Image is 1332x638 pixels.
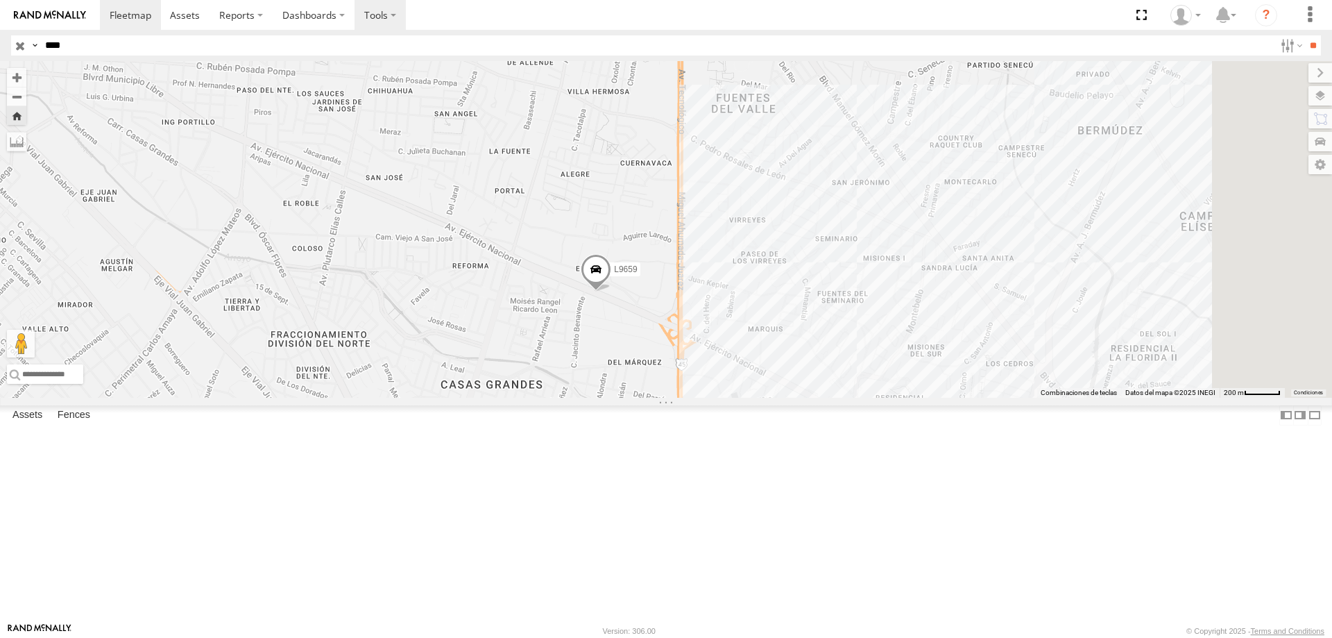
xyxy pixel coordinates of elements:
img: rand-logo.svg [14,10,86,20]
label: Assets [6,405,49,425]
span: 200 m [1224,389,1244,396]
button: Arrastra el hombrecito naranja al mapa para abrir Street View [7,330,35,358]
i: ? [1255,4,1277,26]
span: L9659 [614,264,637,274]
button: Zoom out [7,87,26,106]
label: Fences [51,405,97,425]
div: © Copyright 2025 - [1186,627,1324,635]
button: Combinaciones de teclas [1041,388,1117,398]
button: Escala del mapa: 200 m por 49 píxeles [1220,388,1285,398]
div: Version: 306.00 [603,627,656,635]
button: Zoom Home [7,106,26,125]
label: Dock Summary Table to the Left [1279,405,1293,426]
label: Search Query [29,35,40,56]
div: MANUEL HERNANDEZ [1165,5,1206,26]
a: Terms and Conditions [1251,627,1324,635]
label: Map Settings [1308,155,1332,174]
label: Measure [7,132,26,151]
a: Visit our Website [8,624,71,638]
label: Dock Summary Table to the Right [1293,405,1307,426]
a: Condiciones (se abre en una nueva pestaña) [1294,390,1323,396]
button: Zoom in [7,68,26,87]
label: Search Filter Options [1275,35,1305,56]
label: Hide Summary Table [1308,405,1322,426]
span: Datos del mapa ©2025 INEGI [1125,389,1215,396]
